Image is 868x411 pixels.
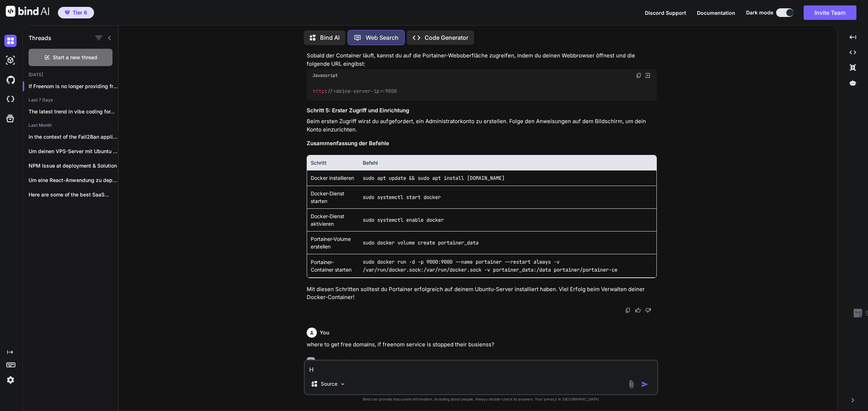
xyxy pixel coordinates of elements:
[307,231,359,254] td: Portainer-Volume erstellen
[363,259,617,273] code: sudo docker run -d -p 9000:9000 --name portainer --restart always -v /var/run/docker.sock:/var/ru...
[73,9,87,16] span: Tier 6
[645,307,651,313] img: dislike
[4,74,17,86] img: githubDark
[23,97,118,103] h2: Last 7 Days
[307,52,657,68] p: Sobald der Container läuft, kannst du auf die Portainer-Weboberfläche zugreifen, indem du deinen ...
[340,381,346,387] img: Pick Models
[635,307,641,313] img: like
[746,9,773,16] span: Dark mode
[4,54,17,66] img: darkAi-studio
[307,186,359,208] td: Docker-Dienst starten
[312,87,397,95] code: :
[625,307,631,313] img: copy
[804,5,856,20] button: Invite Team
[359,155,656,170] th: Befehl
[29,108,118,115] p: The latest trend in vibe coding for...
[363,217,444,223] code: sudo systemctl enable docker
[29,83,118,90] p: If Freenom is no longer providing free...
[644,72,651,79] img: Open in Browser
[307,285,657,302] p: Mit diesen Schritten solltest du Portainer erfolgreich auf deinem Ubuntu-Server installiert haben...
[23,72,118,78] h2: [DATE]
[313,88,324,94] span: http
[320,329,329,336] h6: You
[307,117,657,134] p: Beim ersten Zugriff wirst du aufgefordert, ein Administratorkonto zu erstellen. Folge den Anweisu...
[29,191,118,198] p: Here are some of the best SaaS...
[363,175,505,181] code: sudo apt update && sudo apt install [DOMAIN_NAME]
[645,10,686,16] span: Discord Support
[304,397,658,402] p: Bind can provide inaccurate information, including about people. Always double-check its answers....
[29,34,51,42] h1: Threads
[29,162,118,169] p: NPM Issue at deployment & Solution
[305,361,657,374] textarea: H
[29,133,118,140] p: In the context of the Fail2Ban application,...
[645,9,686,17] button: Discord Support
[697,9,735,17] button: Documentation
[636,73,642,78] img: copy
[307,341,657,349] p: where to get free domains, if freenom service is stopped their busienss?
[318,358,348,365] h6: Web Search
[363,239,478,246] code: sudo docker volume create portainer_data
[425,33,468,42] p: Code Generator
[29,177,118,184] p: Um eine React-Anwendung zu deployen, insbesondere wenn...
[320,33,340,42] p: Bind AI
[366,33,399,42] p: Web Search
[697,10,735,16] span: Documentation
[641,381,648,388] img: icon
[4,93,17,105] img: cloudideIcon
[327,88,397,94] span: //<deine-server-ip>:9000
[312,73,338,78] span: Javascript
[307,254,359,277] td: Portainer-Container starten
[363,194,441,200] code: sudo systemctl start docker
[307,155,359,170] th: Schritt
[4,35,17,47] img: darkChat
[627,380,635,388] img: attachment
[307,208,359,231] td: Docker-Dienst aktivieren
[23,122,118,128] h2: Last Month
[58,7,94,18] button: premiumTier 6
[65,10,70,15] img: premium
[4,374,17,386] img: settings
[307,107,657,115] h3: Schritt 5: Erster Zugriff und Einrichtung
[307,139,657,148] h3: Zusammenfassung der Befehle
[6,6,49,17] img: Bind AI
[321,380,337,388] p: Source
[307,170,359,186] td: Docker installieren
[29,148,118,155] p: Um deinen VPS-Server mit Ubuntu 24.04 für...
[53,54,97,61] span: Start a new thread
